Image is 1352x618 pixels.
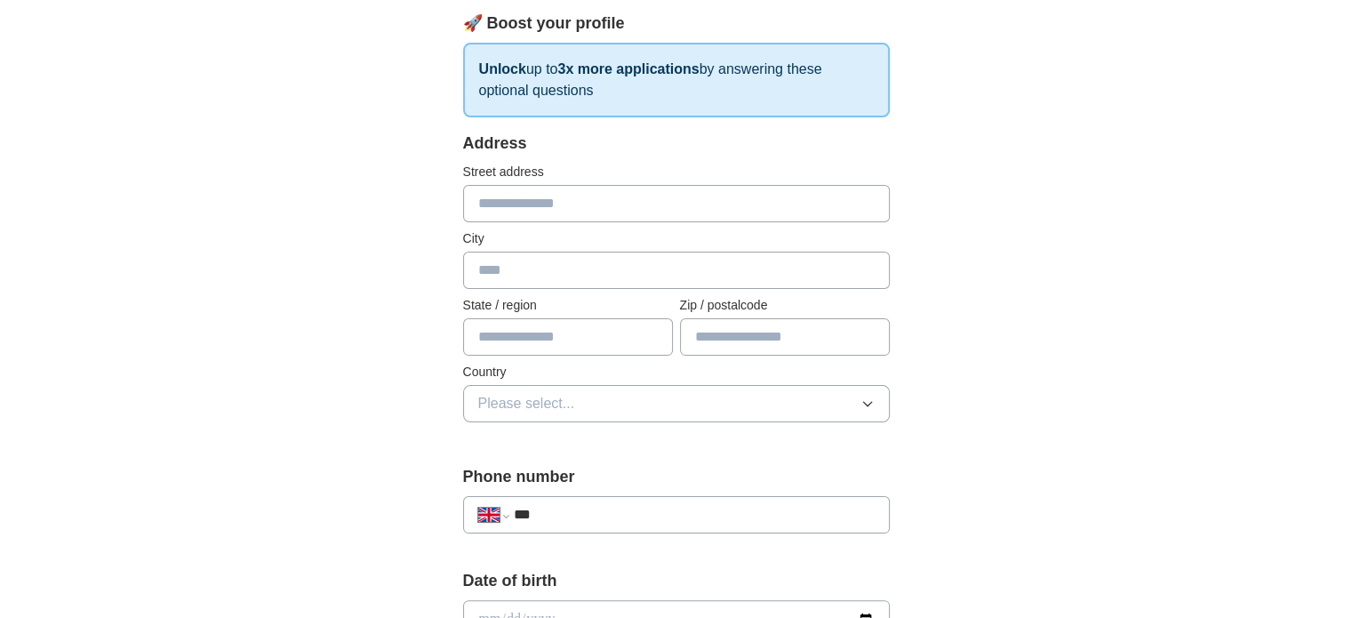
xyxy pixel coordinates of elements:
label: Street address [463,163,890,181]
label: Zip / postalcode [680,296,890,315]
label: City [463,229,890,248]
div: 🚀 Boost your profile [463,12,890,36]
strong: Unlock [479,61,526,76]
p: up to by answering these optional questions [463,43,890,117]
label: Date of birth [463,569,890,593]
span: Please select... [478,393,575,414]
label: State / region [463,296,673,315]
button: Please select... [463,385,890,422]
strong: 3x more applications [557,61,699,76]
label: Country [463,363,890,381]
div: Address [463,132,890,156]
label: Phone number [463,465,890,489]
